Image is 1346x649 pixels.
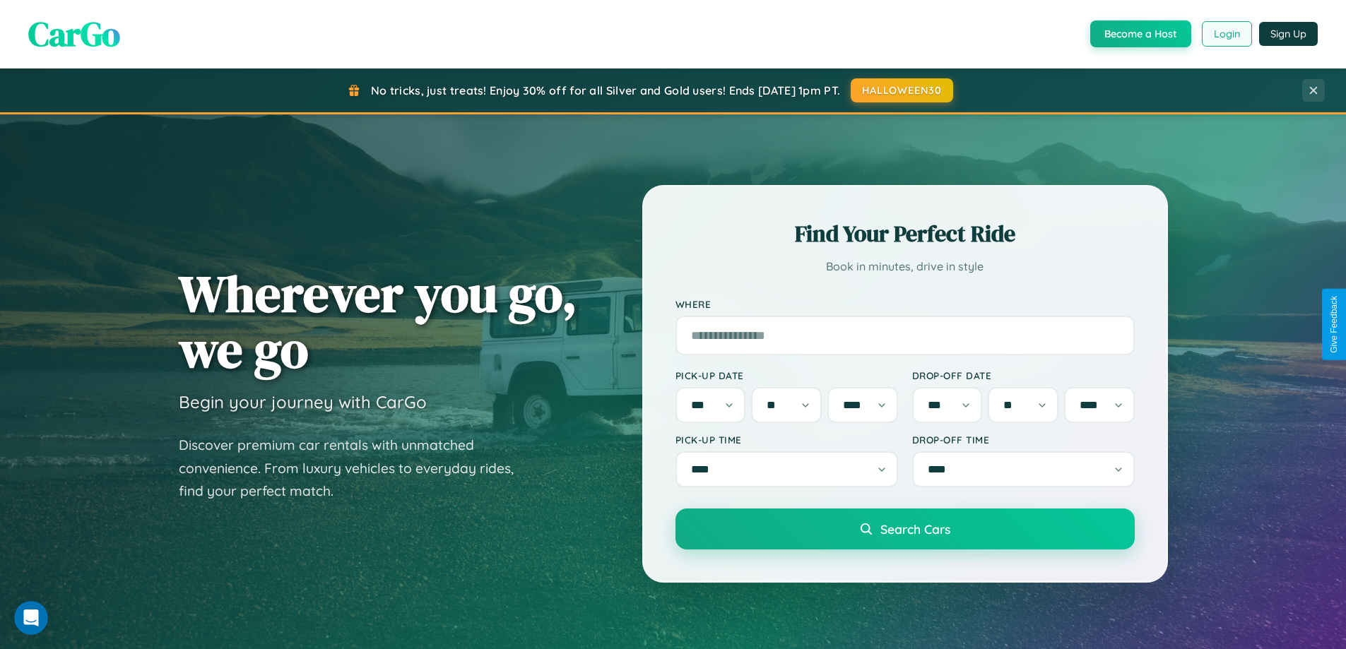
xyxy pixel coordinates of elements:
[28,11,120,57] span: CarGo
[912,434,1135,446] label: Drop-off Time
[851,78,953,102] button: HALLOWEEN30
[1090,20,1191,47] button: Become a Host
[675,218,1135,249] h2: Find Your Perfect Ride
[179,434,532,503] p: Discover premium car rentals with unmatched convenience. From luxury vehicles to everyday rides, ...
[371,83,840,97] span: No tricks, just treats! Enjoy 30% off for all Silver and Gold users! Ends [DATE] 1pm PT.
[179,266,577,377] h1: Wherever you go, we go
[1329,296,1339,353] div: Give Feedback
[880,521,950,537] span: Search Cars
[675,369,898,381] label: Pick-up Date
[675,298,1135,310] label: Where
[675,256,1135,277] p: Book in minutes, drive in style
[179,391,427,412] h3: Begin your journey with CarGo
[675,434,898,446] label: Pick-up Time
[1259,22,1318,46] button: Sign Up
[1202,21,1252,47] button: Login
[14,601,48,635] iframe: Intercom live chat
[912,369,1135,381] label: Drop-off Date
[675,508,1135,549] button: Search Cars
